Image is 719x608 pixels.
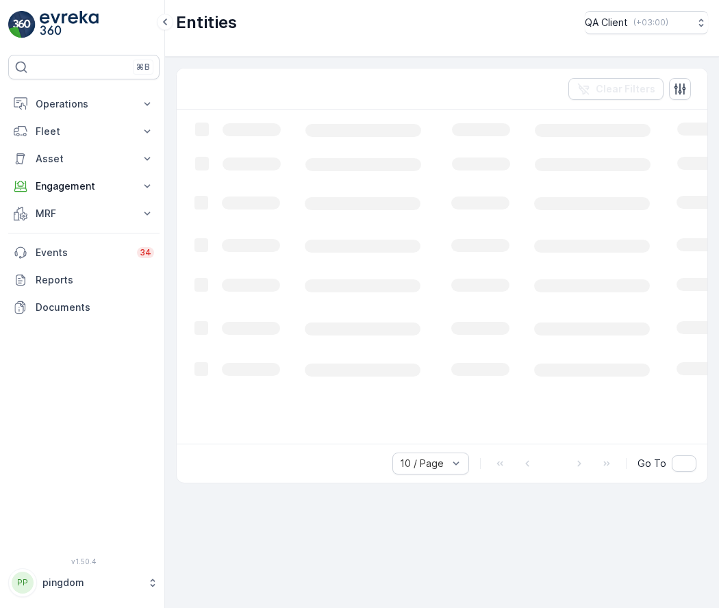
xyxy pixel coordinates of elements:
[12,572,34,594] div: PP
[633,17,668,28] p: ( +03:00 )
[8,239,160,266] a: Events34
[36,97,132,111] p: Operations
[36,246,129,259] p: Events
[596,82,655,96] p: Clear Filters
[8,266,160,294] a: Reports
[36,301,154,314] p: Documents
[8,173,160,200] button: Engagement
[36,152,132,166] p: Asset
[40,11,99,38] img: logo_light-DOdMpM7g.png
[8,294,160,321] a: Documents
[585,11,708,34] button: QA Client(+03:00)
[568,78,664,100] button: Clear Filters
[8,557,160,566] span: v 1.50.4
[8,118,160,145] button: Fleet
[8,90,160,118] button: Operations
[36,273,154,287] p: Reports
[8,200,160,227] button: MRF
[36,207,132,220] p: MRF
[36,179,132,193] p: Engagement
[8,568,160,597] button: PPpingdom
[42,576,140,590] p: pingdom
[638,457,666,470] span: Go To
[136,62,150,73] p: ⌘B
[176,12,237,34] p: Entities
[8,145,160,173] button: Asset
[8,11,36,38] img: logo
[140,247,151,258] p: 34
[36,125,132,138] p: Fleet
[585,16,628,29] p: QA Client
